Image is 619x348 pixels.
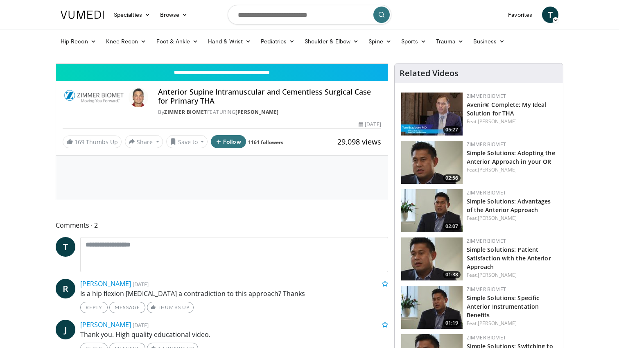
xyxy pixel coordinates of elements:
[109,302,145,313] a: Message
[337,137,381,147] span: 29,098 views
[401,141,463,184] a: 02:56
[467,197,551,214] a: Simple Solutions: Advantages of the Anterior Approach
[203,33,256,50] a: Hand & Wrist
[478,215,517,221] a: [PERSON_NAME]
[467,286,506,293] a: Zimmer Biomet
[401,93,463,136] a: 05:27
[468,33,510,50] a: Business
[56,63,388,64] video-js: Video Player
[147,302,193,313] a: Thumbs Up
[133,280,149,288] small: [DATE]
[80,302,108,313] a: Reply
[467,246,551,271] a: Simple Solutions: Patient Satisfaction with the Anterior Approach
[129,88,148,107] img: Avatar
[467,237,506,244] a: Zimmer Biomet
[56,320,75,339] a: J
[151,33,203,50] a: Foot & Ankle
[478,271,517,278] a: [PERSON_NAME]
[467,294,540,319] a: Simple Solutions: Specific Anterior Instrumentation Benefits
[467,101,547,117] a: Avenir® Complete: My Ideal Solution for THA
[158,108,381,116] div: By FEATURING
[166,135,208,148] button: Save to
[75,138,84,146] span: 169
[364,33,396,50] a: Spine
[443,126,461,133] span: 05:27
[401,189,463,232] a: 02:07
[155,7,193,23] a: Browse
[443,271,461,278] span: 01:38
[401,237,463,280] a: 01:38
[80,289,388,298] p: Is a hip flexion [MEDICAL_DATA] a contradiction to this approach? Thanks
[467,149,555,165] a: Simple Solutions: Adopting the Anterior Approach in your OR
[235,108,279,115] a: [PERSON_NAME]
[443,174,461,182] span: 02:56
[63,88,125,107] img: Zimmer Biomet
[80,320,131,329] a: [PERSON_NAME]
[56,237,75,257] a: T
[56,220,388,230] span: Comments 2
[431,33,468,50] a: Trauma
[467,334,506,341] a: Zimmer Biomet
[80,279,131,288] a: [PERSON_NAME]
[400,68,459,78] h4: Related Videos
[401,286,463,329] a: 01:19
[401,237,463,280] img: 0f433ef4-89a8-47df-8433-26a6cf8e8085.150x105_q85_crop-smart_upscale.jpg
[101,33,151,50] a: Knee Recon
[467,166,556,174] div: Feat.
[478,320,517,327] a: [PERSON_NAME]
[478,118,517,125] a: [PERSON_NAME]
[256,33,300,50] a: Pediatrics
[359,121,381,128] div: [DATE]
[503,7,537,23] a: Favorites
[80,330,388,339] p: Thank you. High quality educational video.
[467,141,506,148] a: Zimmer Biomet
[109,7,155,23] a: Specialties
[61,11,104,19] img: VuMedi Logo
[467,320,556,327] div: Feat.
[467,118,556,125] div: Feat.
[443,223,461,230] span: 02:07
[401,141,463,184] img: 10d808f3-0ef9-4f3e-97fe-674a114a9830.150x105_q85_crop-smart_upscale.jpg
[401,189,463,232] img: 56e6ec17-0c16-4c01-a1de-debe52bb35a1.150x105_q85_crop-smart_upscale.jpg
[467,271,556,279] div: Feat.
[248,139,283,146] a: 1161 followers
[158,88,381,105] h4: Anterior Supine Intramuscular and Cementless Surgical Case for Primary THA
[467,215,556,222] div: Feat.
[211,135,246,148] button: Follow
[396,33,431,50] a: Sports
[228,5,391,25] input: Search topics, interventions
[467,189,506,196] a: Zimmer Biomet
[164,108,207,115] a: Zimmer Biomet
[467,93,506,99] a: Zimmer Biomet
[56,279,75,298] a: R
[401,286,463,329] img: bca75946-5ac2-4d3c-8117-2fbe7672f4cd.150x105_q85_crop-smart_upscale.jpg
[56,33,101,50] a: Hip Recon
[125,135,163,148] button: Share
[542,7,558,23] a: T
[300,33,364,50] a: Shoulder & Elbow
[133,321,149,329] small: [DATE]
[443,319,461,327] span: 01:19
[401,93,463,136] img: 34658faa-42cf-45f9-ba82-e22c653dfc78.150x105_q85_crop-smart_upscale.jpg
[63,136,122,148] a: 169 Thumbs Up
[478,166,517,173] a: [PERSON_NAME]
